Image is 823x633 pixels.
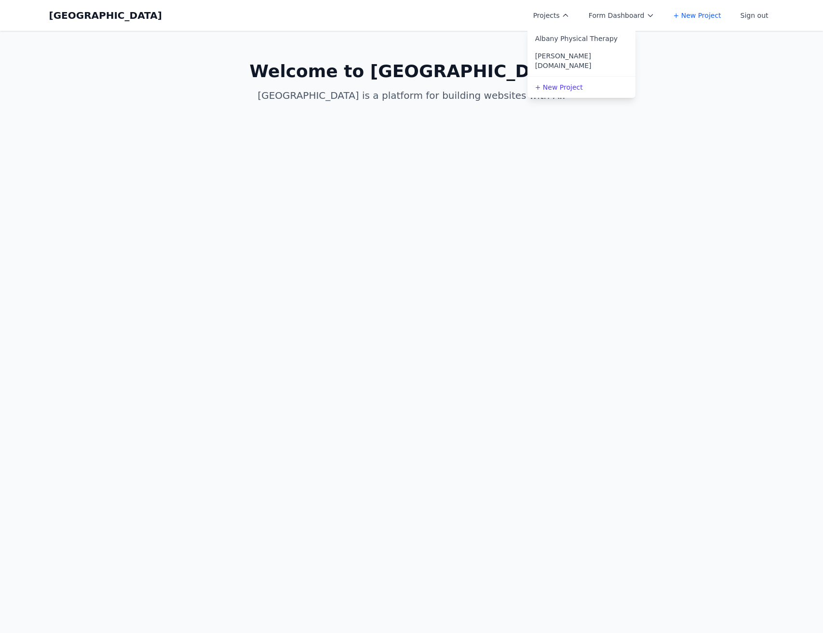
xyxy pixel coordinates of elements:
[49,9,162,22] a: [GEOGRAPHIC_DATA]
[227,89,597,102] p: [GEOGRAPHIC_DATA] is a platform for building websites with AI.
[527,79,635,96] a: + New Project
[668,7,727,24] a: + New Project
[527,30,635,47] a: Albany Physical Therapy
[527,7,575,24] button: Projects
[735,7,774,24] button: Sign out
[527,47,635,74] a: [PERSON_NAME][DOMAIN_NAME]
[227,62,597,81] h1: Welcome to [GEOGRAPHIC_DATA]
[583,7,660,24] button: Form Dashboard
